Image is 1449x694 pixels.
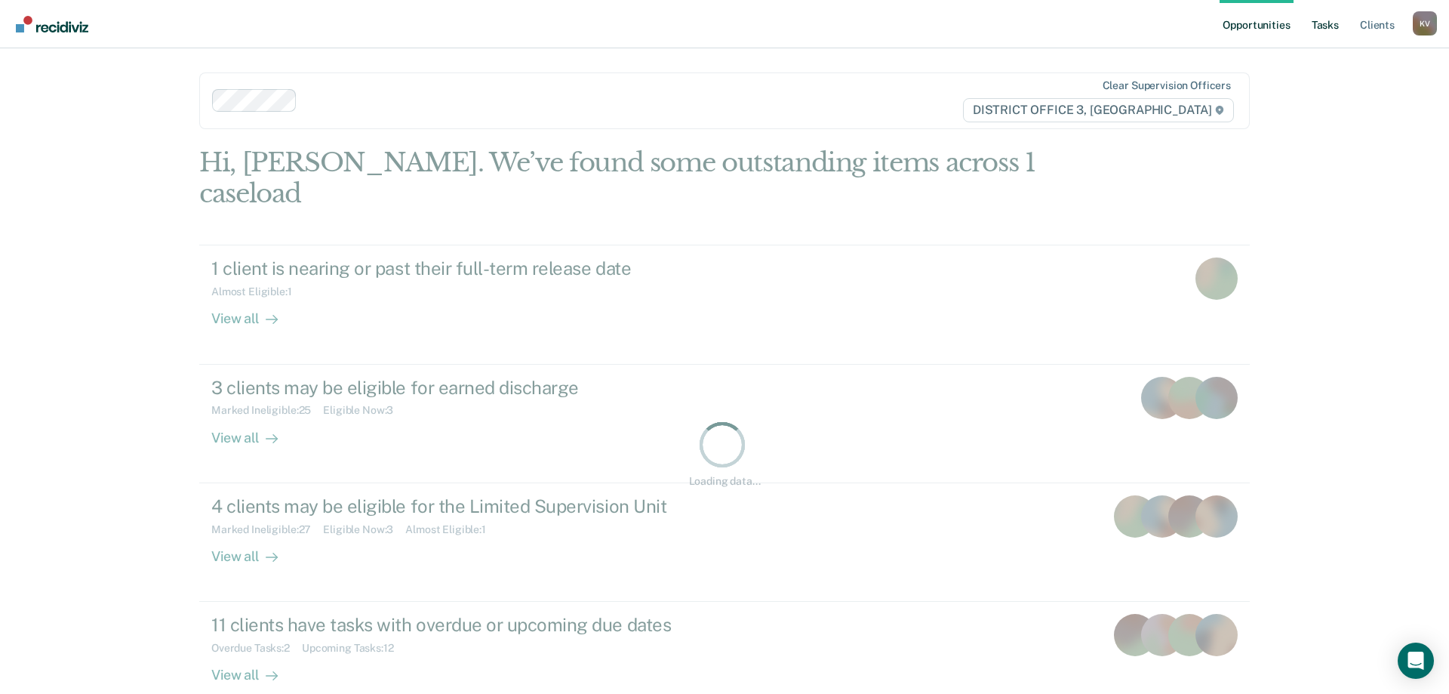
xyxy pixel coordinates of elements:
[1413,11,1437,35] button: Profile dropdown button
[211,417,296,446] div: View all
[199,147,1040,209] div: Hi, [PERSON_NAME]. We’ve found some outstanding items across 1 caseload
[1103,79,1231,92] div: Clear supervision officers
[199,483,1250,602] a: 4 clients may be eligible for the Limited Supervision UnitMarked Ineligible:27Eligible Now:3Almos...
[211,258,741,279] div: 1 client is nearing or past their full-term release date
[16,16,88,32] img: Recidiviz
[211,377,741,399] div: 3 clients may be eligible for earned discharge
[302,642,406,655] div: Upcoming Tasks : 12
[211,655,296,684] div: View all
[963,98,1234,122] span: DISTRICT OFFICE 3, [GEOGRAPHIC_DATA]
[211,642,302,655] div: Overdue Tasks : 2
[1398,643,1434,679] div: Open Intercom Messenger
[211,614,741,636] div: 11 clients have tasks with overdue or upcoming due dates
[211,523,323,536] div: Marked Ineligible : 27
[199,365,1250,483] a: 3 clients may be eligible for earned dischargeMarked Ineligible:25Eligible Now:3View all
[199,245,1250,364] a: 1 client is nearing or past their full-term release dateAlmost Eligible:1View all
[323,523,405,536] div: Eligible Now : 3
[211,298,296,328] div: View all
[211,285,304,298] div: Almost Eligible : 1
[323,404,405,417] div: Eligible Now : 3
[211,535,296,565] div: View all
[1413,11,1437,35] div: K V
[405,523,498,536] div: Almost Eligible : 1
[211,404,323,417] div: Marked Ineligible : 25
[211,495,741,517] div: 4 clients may be eligible for the Limited Supervision Unit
